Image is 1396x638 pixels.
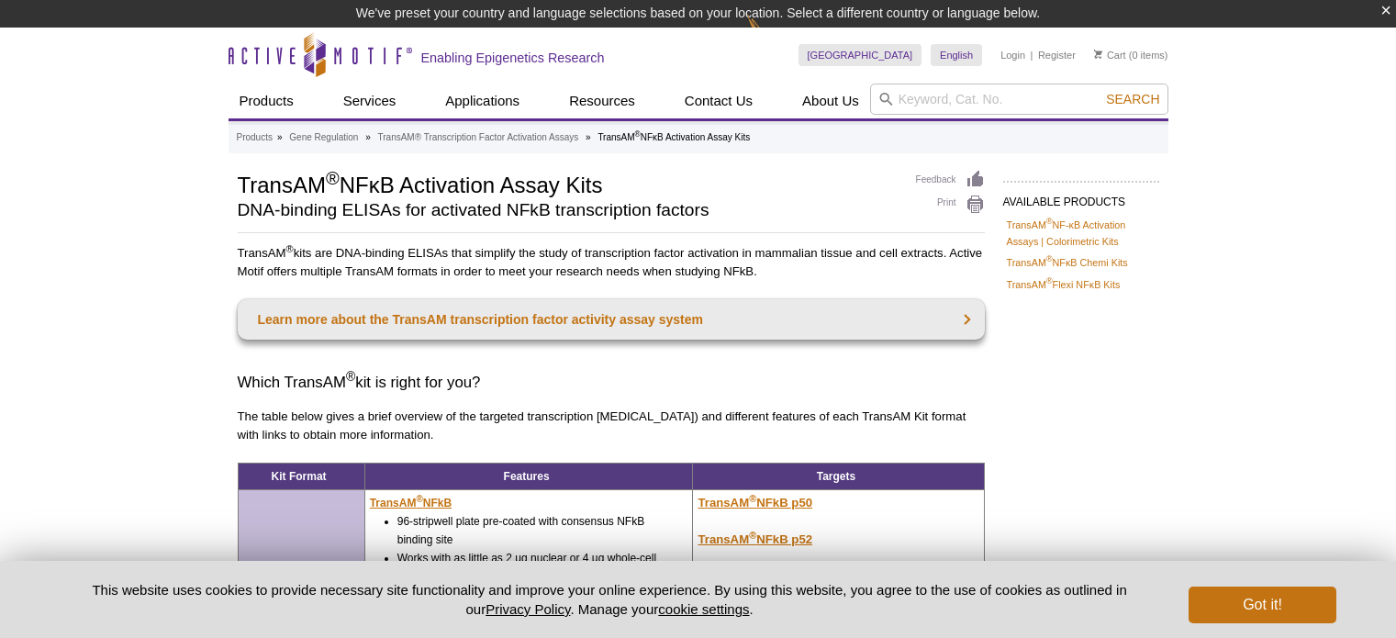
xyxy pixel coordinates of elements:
[597,132,750,142] li: TransAM NFκB Activation Assay Kits
[1007,276,1121,293] a: TransAM®Flexi NFκB Kits
[931,44,982,66] a: English
[238,372,985,394] h3: Which TransAM kit is right for you?
[1000,49,1025,62] a: Login
[326,168,340,188] sup: ®
[586,132,591,142] li: »
[504,470,550,483] strong: Features
[799,44,922,66] a: [GEOGRAPHIC_DATA]
[289,129,358,146] a: Gene Regulation
[658,601,749,617] button: cookie settings
[635,129,641,139] sup: ®
[397,512,667,549] li: 96-stripwell plate pre-coated with consensus NFkB binding site
[698,496,812,509] a: TransAM®NFkB p50
[791,84,870,118] a: About Us
[416,494,422,504] sup: ®
[1046,276,1053,285] sup: ®
[486,601,570,617] a: Privacy Policy
[238,244,985,281] p: TransAM kits are DNA-binding ELISAs that simplify the study of transcription factor activation in...
[61,580,1159,619] p: This website uses cookies to provide necessary site functionality and improve your online experie...
[1106,92,1159,106] span: Search
[1094,49,1126,62] a: Cart
[674,84,764,118] a: Contact Us
[1031,44,1033,66] li: |
[1094,44,1168,66] li: (0 items)
[916,170,985,190] a: Feedback
[817,470,855,483] strong: Targets
[238,170,898,197] h1: TransAM NFκB Activation Assay Kits
[229,84,305,118] a: Products
[698,496,812,509] u: TransAM NFkB p50
[238,299,985,340] a: Learn more about the TransAM transcription factor activity assay system
[749,530,756,541] sup: ®
[272,470,327,483] strong: Kit Format
[1094,50,1102,59] img: Your Cart
[332,84,408,118] a: Services
[558,84,646,118] a: Resources
[237,129,273,146] a: Products
[1038,49,1076,62] a: Register
[698,532,812,546] a: TransAM®NFkB p52
[698,532,812,546] u: TransAM NFkB p52
[1046,217,1053,226] sup: ®
[277,132,283,142] li: »
[378,129,579,146] a: TransAM® Transcription Factor Activation Assays
[747,14,796,57] img: Change Here
[370,494,452,512] a: TransAM®NFkB
[397,549,667,586] li: Works with as little as 2 µg nuclear or 4 µg whole-cell extract
[870,84,1168,115] input: Keyword, Cat. No.
[238,202,898,218] h2: DNA-binding ELISAs for activated NFkB transcription factors
[916,195,985,215] a: Print
[370,497,452,509] u: TransAM NFkB
[346,370,355,385] sup: ®
[1007,217,1156,250] a: TransAM®NF-κB Activation Assays | Colorimetric Kits
[286,243,294,254] sup: ®
[1007,254,1128,271] a: TransAM®NFκB Chemi Kits
[1003,181,1159,214] h2: AVAILABLE PRODUCTS
[1100,91,1165,107] button: Search
[749,493,756,504] sup: ®
[238,408,985,444] p: The table below gives a brief overview of the targeted transcription [MEDICAL_DATA]) and differen...
[1189,587,1335,623] button: Got it!
[1046,255,1053,264] sup: ®
[421,50,605,66] h2: Enabling Epigenetics Research
[434,84,530,118] a: Applications
[365,132,371,142] li: »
